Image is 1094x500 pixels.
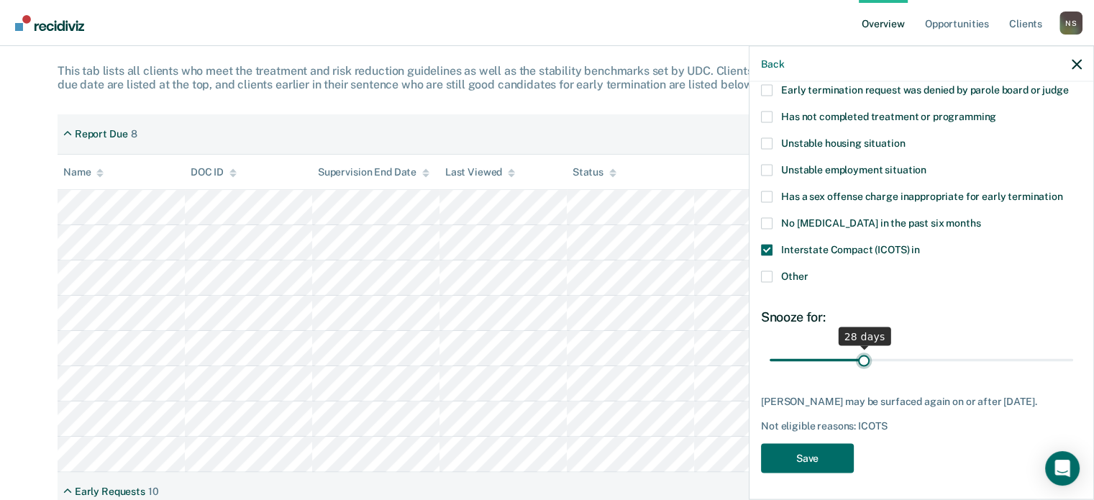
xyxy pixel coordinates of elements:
span: Early termination request was denied by parole board or judge [781,83,1068,95]
img: Recidiviz [15,15,84,31]
span: Has not completed treatment or programming [781,110,996,122]
div: Supervision End Date [318,166,429,178]
span: Unstable employment situation [781,163,926,175]
span: Other [781,270,808,281]
div: DOC ID [191,166,237,178]
div: Open Intercom Messenger [1045,451,1080,486]
div: 8 [130,128,137,140]
div: [PERSON_NAME] may be surfaced again on or after [DATE]. [761,396,1082,408]
div: Snooze for: [761,309,1082,324]
span: Unstable housing situation [781,137,905,148]
button: Save [761,443,854,473]
span: Has a sex offense charge inappropriate for early termination [781,190,1063,201]
div: Name [63,166,104,178]
button: Profile dropdown button [1059,12,1082,35]
button: Back [761,58,784,70]
div: This tab lists all clients who meet the treatment and risk reduction guidelines as well as the st... [58,64,1036,91]
div: N S [1059,12,1082,35]
span: No [MEDICAL_DATA] in the past six months [781,217,980,228]
div: Report Due [75,128,128,140]
div: 10 [148,486,159,498]
div: Early Requests [75,486,145,498]
span: Interstate Compact (ICOTS) in [781,243,920,255]
div: Status [573,166,616,178]
div: Not eligible reasons: ICOTS [761,419,1082,432]
div: Last Viewed [445,166,515,178]
div: 28 days [839,327,891,346]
